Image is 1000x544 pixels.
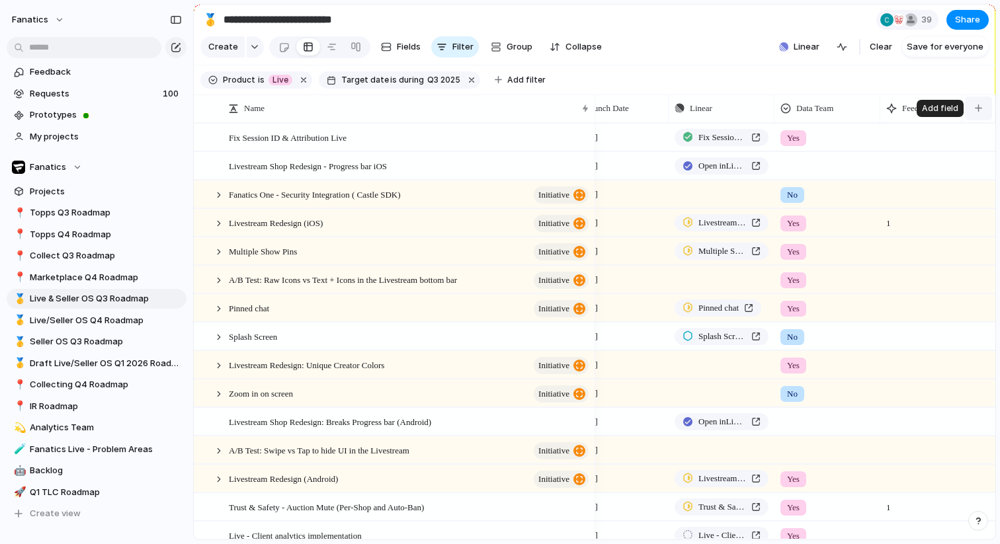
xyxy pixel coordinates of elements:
button: initiative [534,186,589,204]
div: 🚀 [14,485,23,500]
a: Live - Client analytics implementation [675,527,769,544]
span: Collapse [565,40,602,54]
a: 🥇Live & Seller OS Q3 Roadmap [7,289,187,309]
span: Projects [30,185,182,198]
button: 📍 [12,249,25,262]
span: No [787,330,798,344]
span: No [787,387,798,401]
button: 🥇 [12,314,25,327]
a: 📍Topps Q3 Roadmap [7,203,187,223]
span: initiative [538,470,569,488]
span: Splash Screen [229,329,277,344]
button: Group [484,36,539,58]
span: Marketplace Q4 Roadmap [30,271,182,284]
span: Yes [787,302,800,315]
button: 📍 [12,206,25,219]
div: 📍 [14,377,23,393]
span: Fanatics One - Security Integration ( Castle SDK) [229,186,401,202]
button: initiative [534,300,589,317]
span: Yes [787,473,800,486]
span: Pinned chat [229,300,269,315]
span: Feedback [30,65,182,79]
span: 1 [881,494,896,514]
button: Clear [864,36,897,58]
span: Q1 TLC Roadmap [30,486,182,499]
button: 📍 [12,400,25,413]
span: Draft Live/Seller OS Q1 2026 Roadmap [30,357,182,370]
div: 🤖Backlog [7,461,187,481]
span: 39 [921,13,936,26]
button: initiative [534,215,589,232]
a: Livestream Redesign (iOS and Android) [675,470,769,487]
button: Filter [431,36,479,58]
div: 📍Topps Q4 Roadmap [7,225,187,245]
button: initiative [534,471,589,488]
a: 🧪Fanatics Live - Problem Areas [7,440,187,459]
span: Livestream Redesign (Android) [229,471,338,486]
div: 📍 [14,227,23,242]
span: Livestream Redesign: Unique Creator Colors [229,357,384,372]
a: Pinned chat [675,299,761,317]
span: initiative [538,243,569,261]
span: Livestream Redesign (iOS) [229,215,323,230]
span: Launch Date [585,102,629,115]
button: Create [200,36,245,58]
div: 📍 [14,206,23,221]
span: during [397,74,424,86]
button: 🥇 [12,292,25,305]
button: Add filter [487,71,554,89]
span: Backlog [30,464,182,477]
button: 📍 [12,228,25,241]
span: Product [223,74,255,86]
span: Live/Seller OS Q4 Roadmap [30,314,182,327]
span: Add filter [507,74,546,86]
span: A/B Test: Swipe vs Tap to hide UI in the Livestream [229,442,409,457]
span: Prototypes [30,108,182,122]
button: 🥇 [12,335,25,348]
a: Open inLinear [675,157,769,175]
button: 🥇 [200,9,221,30]
a: Feedback [7,62,187,82]
span: Yes [787,245,800,258]
span: Create view [30,507,81,520]
span: Zoom in on screen [229,385,293,401]
button: initiative [534,357,589,374]
span: Fix Session ID & Attribution Live [698,131,746,144]
button: initiative [534,243,589,260]
a: 📍Marketplace Q4 Roadmap [7,268,187,288]
span: Group [507,40,532,54]
div: Add field [917,100,964,117]
span: A/B Test: Raw Icons vs Text + Icons in the Livestream bottom bar [229,272,457,287]
div: 🥇 [14,291,23,307]
span: Splash Screen [698,330,746,343]
div: 🥇 [203,11,218,28]
a: 🥇Seller OS Q3 Roadmap [7,332,187,352]
a: Livestream Redesign (iOS and Android) [675,214,769,231]
button: 📍 [12,271,25,284]
span: Livestream Redesign (iOS and Android) [698,472,746,485]
button: is [255,73,267,87]
span: Share [955,13,980,26]
span: initiative [538,356,569,375]
button: initiative [534,385,589,403]
span: Fix Session ID & Attribution Live [229,130,347,145]
span: Target date [341,74,389,86]
a: Trust & Safety - Auction Mute (Per-Shop and Auto-Ban) [675,498,769,516]
span: Topps Q4 Roadmap [30,228,182,241]
span: initiative [538,214,569,233]
div: 📍 [14,399,23,414]
span: IR Roadmap [30,400,182,413]
span: Feedback [902,102,935,115]
span: Create [208,40,238,54]
span: Name [244,102,265,115]
span: is [258,74,265,86]
button: Save for everyone [901,36,989,58]
span: fanatics [12,13,48,26]
span: Yes [787,132,800,145]
span: Open in Linear [698,415,746,428]
div: 🥇 [14,334,23,350]
span: initiative [538,186,569,204]
button: Collapse [544,36,607,58]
